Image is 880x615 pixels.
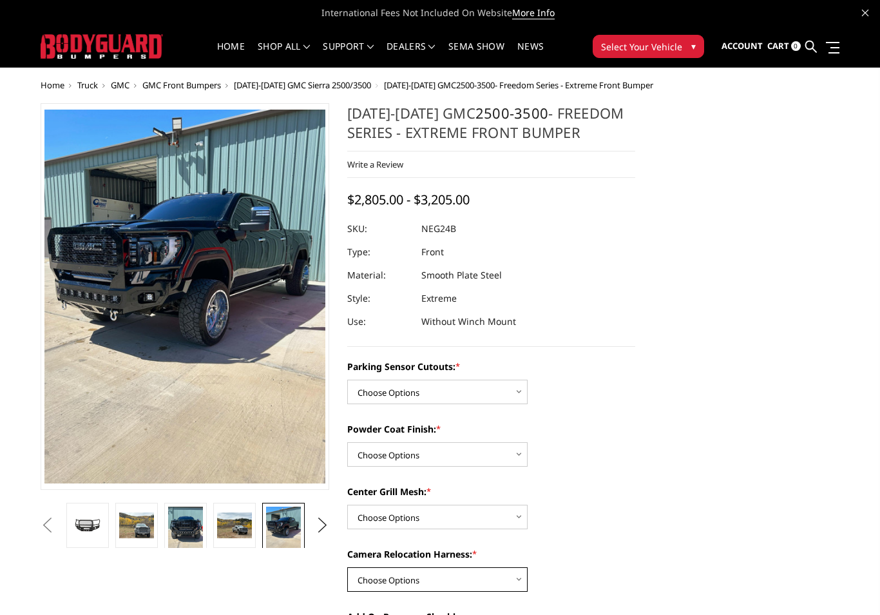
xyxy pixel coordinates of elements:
[421,264,502,287] dd: Smooth Plate Steel
[347,217,412,240] dt: SKU:
[347,422,636,436] label: Powder Coat Finish:
[347,360,636,373] label: Parking Sensor Cutouts:
[387,42,435,67] a: Dealers
[512,6,555,19] a: More Info
[37,516,57,535] button: Previous
[601,40,682,54] span: Select Your Vehicle
[421,310,516,333] dd: Without Winch Mount
[421,217,456,240] dd: NEG24B
[456,79,495,91] a: 2500-3500
[517,42,544,67] a: News
[347,264,412,287] dt: Material:
[111,79,129,91] a: GMC
[421,240,444,264] dd: Front
[234,79,371,91] a: [DATE]-[DATE] GMC Sierra 2500/3500
[168,507,203,553] img: 2024-2025 GMC 2500-3500 - Freedom Series - Extreme Front Bumper
[347,240,412,264] dt: Type:
[347,159,403,170] a: Write a Review
[384,79,653,91] span: [DATE]-[DATE] GMC - Freedom Series - Extreme Front Bumper
[217,512,252,539] img: 2024-2025 GMC 2500-3500 - Freedom Series - Extreme Front Bumper
[347,103,636,151] h1: [DATE]-[DATE] GMC - Freedom Series - Extreme Front Bumper
[258,42,310,67] a: shop all
[217,42,245,67] a: Home
[347,310,412,333] dt: Use:
[475,103,548,122] a: 2500-3500
[767,40,789,52] span: Cart
[593,35,704,58] button: Select Your Vehicle
[421,287,457,310] dd: Extreme
[347,287,412,310] dt: Style:
[448,42,504,67] a: SEMA Show
[77,79,98,91] a: Truck
[347,485,636,498] label: Center Grill Mesh:
[722,29,763,64] a: Account
[691,39,696,53] span: ▾
[119,512,154,539] img: 2024-2025 GMC 2500-3500 - Freedom Series - Extreme Front Bumper
[767,29,801,64] a: Cart 0
[347,547,636,561] label: Camera Relocation Harness:
[142,79,221,91] a: GMC Front Bumpers
[323,42,374,67] a: Support
[791,41,801,51] span: 0
[41,103,329,490] a: 2024-2025 GMC 2500-3500 - Freedom Series - Extreme Front Bumper
[266,507,301,553] img: 2024-2025 GMC 2500-3500 - Freedom Series - Extreme Front Bumper
[312,516,332,535] button: Next
[41,79,64,91] a: Home
[347,191,470,208] span: $2,805.00 - $3,205.00
[722,40,763,52] span: Account
[41,34,163,58] img: BODYGUARD BUMPERS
